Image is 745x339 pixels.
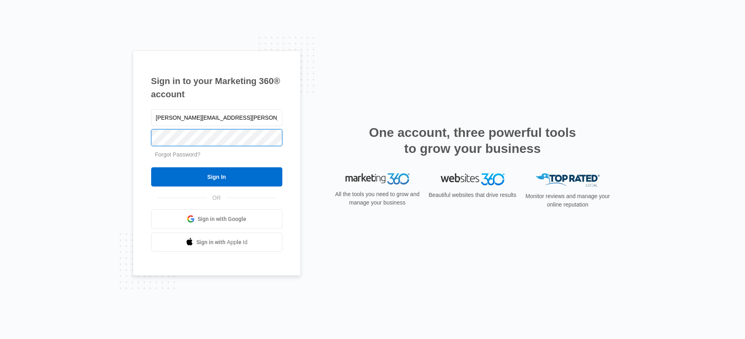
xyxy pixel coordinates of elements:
p: Beautiful websites that drive results [428,191,517,199]
p: All the tools you need to grow and manage your business [333,190,422,207]
a: Forgot Password? [155,151,201,158]
img: Marketing 360 [346,173,409,185]
a: Sign in with Google [151,209,282,229]
a: Sign in with Apple Id [151,233,282,252]
img: Websites 360 [441,173,505,185]
input: Email [151,109,282,126]
img: Top Rated Local [536,173,600,187]
input: Sign In [151,167,282,187]
span: Sign in with Apple Id [196,238,248,247]
span: OR [207,194,226,202]
span: Sign in with Google [198,215,246,223]
h2: One account, three powerful tools to grow your business [367,124,579,156]
h1: Sign in to your Marketing 360® account [151,74,282,101]
p: Monitor reviews and manage your online reputation [523,192,613,209]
